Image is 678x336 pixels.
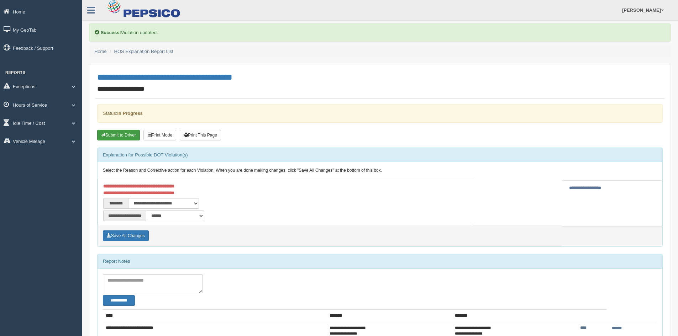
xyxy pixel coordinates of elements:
[98,162,662,179] div: Select the Reason and Corrective action for each Violation. When you are done making changes, cli...
[103,230,149,241] button: Save
[97,130,140,140] button: Submit To Driver
[117,111,143,116] strong: In Progress
[180,130,221,140] button: Print This Page
[143,130,176,140] button: Print Mode
[98,148,662,162] div: Explanation for Possible DOT Violation(s)
[114,49,173,54] a: HOS Explanation Report List
[89,23,671,42] div: Violation updated.
[97,104,663,122] div: Status:
[103,295,135,306] button: Change Filter Options
[94,49,107,54] a: Home
[98,254,662,268] div: Report Notes
[101,30,121,35] b: Success!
